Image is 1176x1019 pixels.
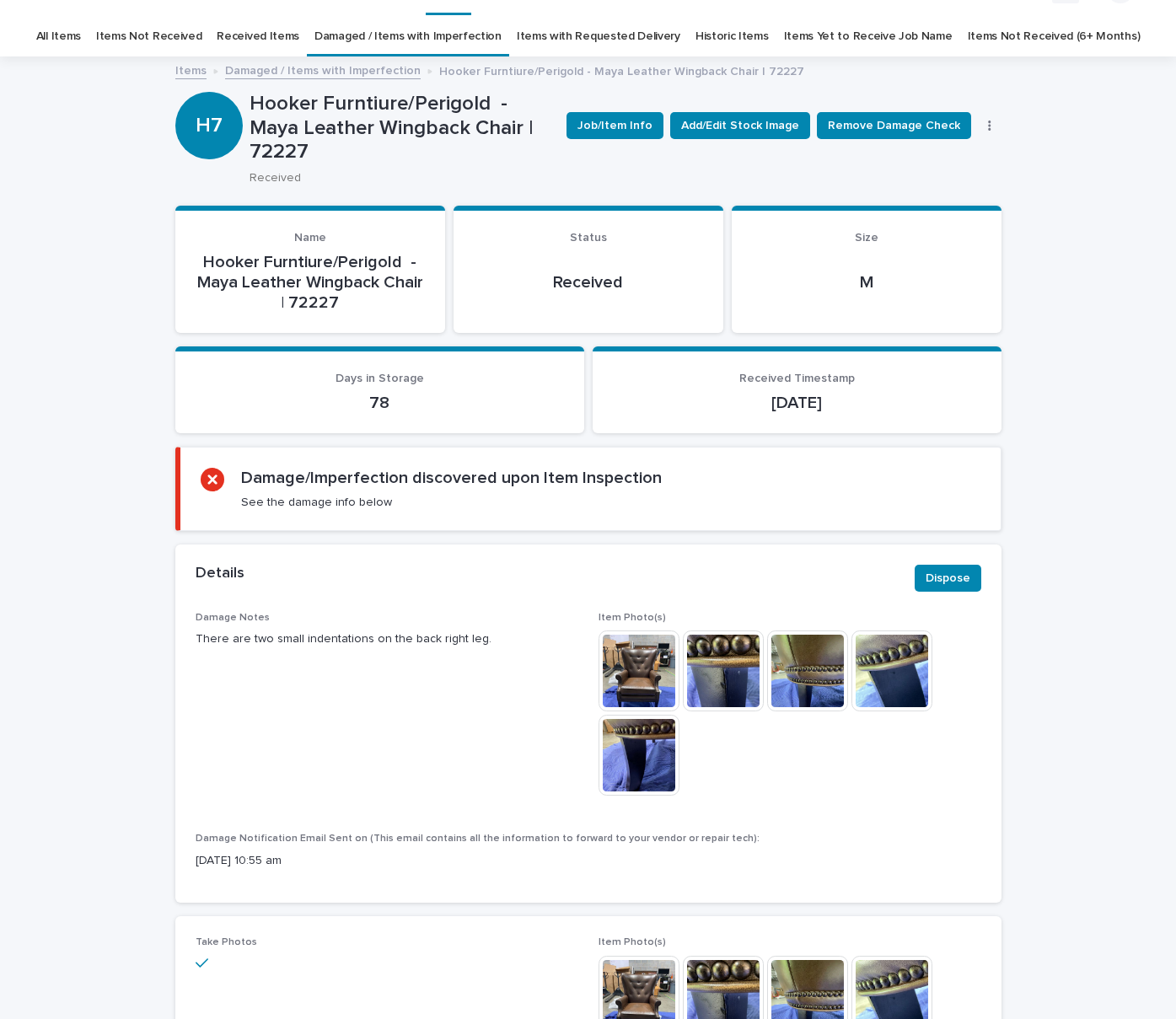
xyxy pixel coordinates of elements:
a: Items [175,60,207,79]
a: Items with Requested Delivery [517,17,680,56]
span: Remove Damage Check [828,117,960,134]
button: Add/Edit Stock Image [670,112,810,139]
p: M [752,272,981,292]
span: Damage Notes [196,613,270,623]
span: Status [570,232,607,244]
span: Item Photo(s) [599,613,666,623]
span: Item Photo(s) [599,937,666,947]
a: All Items [36,17,81,56]
button: Dispose [915,565,981,592]
a: Damaged / Items with Imperfection [225,60,421,79]
a: Historic Items [695,17,769,56]
span: Size [855,232,878,244]
button: Remove Damage Check [817,112,971,139]
span: Take Photos [196,937,257,947]
span: Add/Edit Stock Image [681,117,799,134]
a: Damaged / Items with Imperfection [314,17,502,56]
p: Received [474,272,703,292]
p: See the damage info below [241,495,392,510]
p: [DATE] [613,393,981,413]
p: There are two small indentations on the back right leg. [196,630,578,648]
p: [DATE] 10:55 am [196,852,981,870]
a: Items Yet to Receive Job Name [784,17,953,56]
h2: Details [196,565,244,583]
span: Received Timestamp [739,373,855,384]
p: 78 [196,393,564,413]
span: Name [294,232,326,244]
p: Hooker Furntiure/Perigold - Maya Leather Wingback Chair | 72227 [250,92,554,164]
span: Job/Item Info [577,117,652,134]
span: Dispose [926,570,970,587]
a: Items Not Received [96,17,201,56]
a: Items Not Received (6+ Months) [968,17,1141,56]
p: Hooker Furntiure/Perigold - Maya Leather Wingback Chair | 72227 [439,61,804,79]
p: Received [250,171,547,185]
h2: Damage/Imperfection discovered upon Item Inspection [241,468,662,488]
button: Job/Item Info [567,112,663,139]
p: Hooker Furntiure/Perigold - Maya Leather Wingback Chair | 72227 [196,252,425,313]
span: Days in Storage [336,373,424,384]
span: Damage Notification Email Sent on (This email contains all the information to forward to your ven... [196,834,760,844]
a: Received Items [217,17,299,56]
div: H7 [175,46,243,137]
